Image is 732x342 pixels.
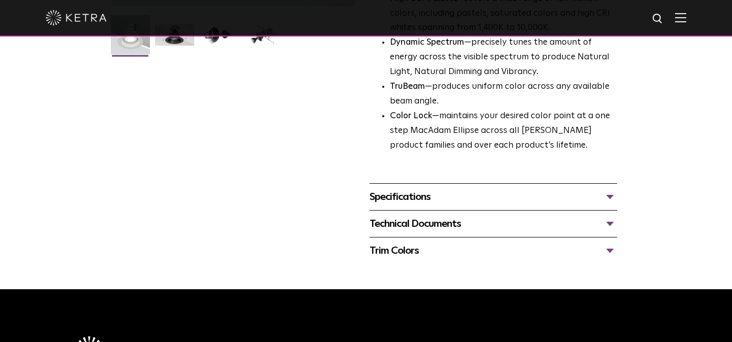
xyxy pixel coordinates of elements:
li: —produces uniform color across any available beam angle. [390,80,617,109]
strong: Color Lock [390,112,432,120]
img: Hamburger%20Nav.svg [675,13,686,22]
strong: Dynamic Spectrum [390,38,464,47]
img: ketra-logo-2019-white [46,10,107,25]
img: S30 Halo Downlight_Hero_Black_Gradient [155,24,194,53]
li: —precisely tunes the amount of energy across the visible spectrum to produce Natural Light, Natur... [390,36,617,80]
img: search icon [652,13,664,25]
img: S30 Halo Downlight_Exploded_Black [243,24,283,53]
img: S30 Halo Downlight_Table Top_Black [199,24,238,53]
div: Technical Documents [370,216,617,232]
div: Trim Colors [370,243,617,259]
img: S30-DownlightTrim-2021-Web-Square [111,15,150,62]
div: Specifications [370,189,617,205]
strong: TruBeam [390,82,425,91]
li: —maintains your desired color point at a one step MacAdam Ellipse across all [PERSON_NAME] produc... [390,109,617,153]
